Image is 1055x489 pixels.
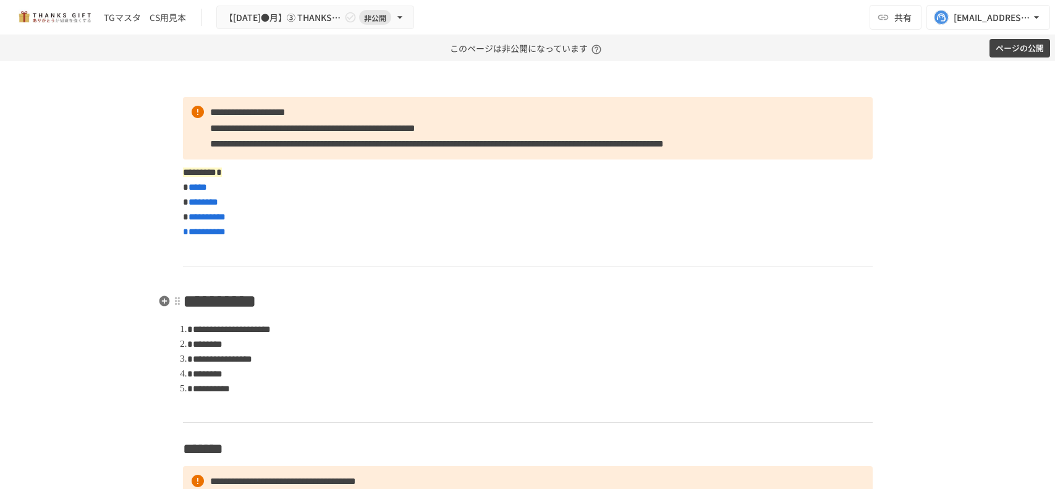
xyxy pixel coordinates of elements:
span: 非公開 [359,11,391,24]
span: 【[DATE]●月】➂ THANKS GIFT操作説明/THANKS GIFT[PERSON_NAME] [224,10,342,25]
span: 共有 [894,11,912,24]
p: このページは非公開になっています [450,35,605,61]
button: ページの公開 [989,39,1050,58]
button: 【[DATE]●月】➂ THANKS GIFT操作説明/THANKS GIFT[PERSON_NAME]非公開 [216,6,414,30]
img: mMP1OxWUAhQbsRWCurg7vIHe5HqDpP7qZo7fRoNLXQh [15,7,94,27]
div: TGマスタ CS用見本 [104,11,186,24]
div: [EMAIL_ADDRESS][DOMAIN_NAME] [954,10,1030,25]
button: 共有 [870,5,922,30]
button: [EMAIL_ADDRESS][DOMAIN_NAME] [926,5,1050,30]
